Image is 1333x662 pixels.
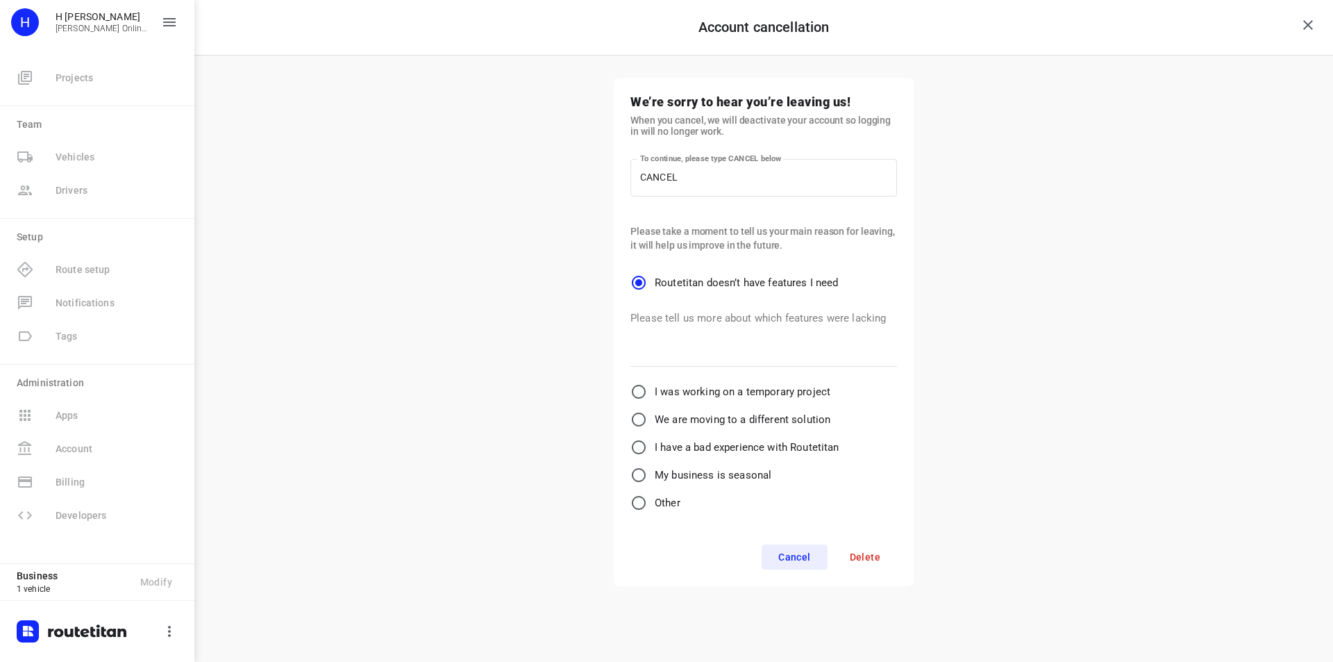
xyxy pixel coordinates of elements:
[655,412,830,428] span: We are moving to a different solution
[655,384,830,400] span: I was working on a temporary project
[655,440,839,456] span: I have a bad experience with Routetitan
[655,495,680,511] span: Other
[1294,11,1322,39] button: close
[655,467,771,483] span: My business is seasonal
[17,230,183,245] p: Setup
[630,115,897,137] p: When you cancel, we will deactivate your account so logging in will no longer work.
[655,275,839,291] span: Routetitan doesn’t have features I need
[17,584,129,594] p: 1 vehicle
[17,376,183,390] p: Administration
[630,94,897,109] p: We’re sorry to hear you’re leaving us!
[11,8,39,36] div: H
[762,545,827,570] button: Cancel
[850,552,880,563] span: Delete
[17,117,183,132] p: Team
[698,19,830,35] h6: Account cancellation
[630,224,897,252] p: Please take a moment to tell us your main reason for leaving, it will help us improve in the future.
[778,552,810,563] span: Cancel
[17,570,129,581] p: Business
[833,545,897,570] button: Delete
[630,269,897,517] div: gender
[56,24,150,33] p: Klasen Online BV
[56,11,150,22] p: H Klasen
